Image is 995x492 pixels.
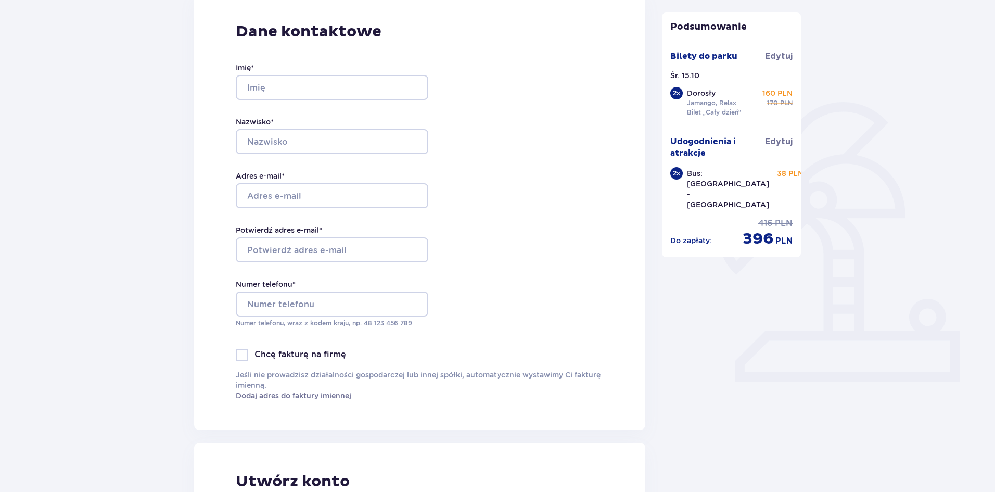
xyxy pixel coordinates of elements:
p: Podsumowanie [662,21,801,33]
p: 160 PLN [762,88,793,98]
input: Adres e-mail [236,183,428,208]
p: Numer telefonu, wraz z kodem kraju, np. 48 ​123 ​456 ​789 [236,319,428,328]
span: Edytuj [765,51,793,62]
p: Bilet „Cały dzień” [687,108,742,117]
span: 396 [743,229,773,249]
p: Chcę fakturę na firmę [254,349,346,360]
span: PLN [780,98,793,108]
p: Do zapłaty : [670,235,712,246]
p: Bus: [GEOGRAPHIC_DATA] - [GEOGRAPHIC_DATA] - [GEOGRAPHIC_DATA] [687,168,769,231]
p: Dane kontaktowe [236,22,604,42]
label: Numer telefonu * [236,279,296,289]
p: Utwórz konto [236,472,350,491]
input: Potwierdź adres e-mail [236,237,428,262]
p: Jeśli nie prowadzisz działalności gospodarczej lub innej spółki, automatycznie wystawimy Ci faktu... [236,370,604,401]
label: Imię * [236,62,254,73]
label: Adres e-mail * [236,171,285,181]
span: PLN [775,235,793,247]
input: Numer telefonu [236,292,428,317]
span: 416 [758,218,773,229]
input: Nazwisko [236,129,428,154]
label: Nazwisko * [236,117,274,127]
input: Imię [236,75,428,100]
div: 2 x [670,87,683,99]
p: Bilety do parku [670,51,737,62]
p: 38 PLN [777,168,803,179]
label: Potwierdź adres e-mail * [236,225,322,235]
span: 170 [767,98,778,108]
p: Dorosły [687,88,716,98]
div: 2 x [670,167,683,180]
span: PLN [775,218,793,229]
a: Dodaj adres do faktury imiennej [236,390,351,401]
p: Udogodnienia i atrakcje [670,136,766,159]
span: Edytuj [765,136,793,147]
p: Śr. 15.10 [670,70,699,81]
p: Jamango, Relax [687,98,736,108]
